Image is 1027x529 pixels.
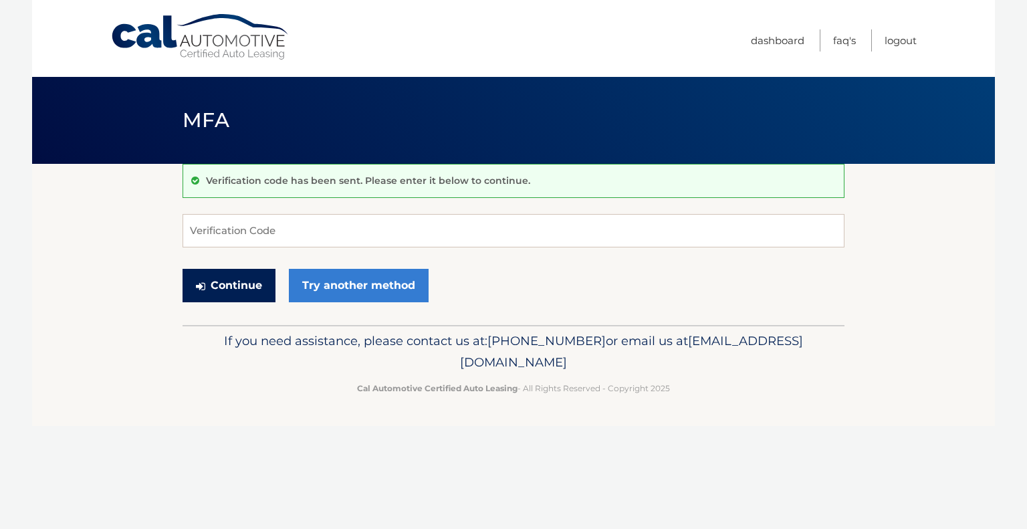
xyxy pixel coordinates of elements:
p: - All Rights Reserved - Copyright 2025 [191,381,836,395]
a: Cal Automotive [110,13,291,61]
p: Verification code has been sent. Please enter it below to continue. [206,175,530,187]
a: FAQ's [833,29,856,51]
input: Verification Code [183,214,844,247]
strong: Cal Automotive Certified Auto Leasing [357,383,518,393]
a: Dashboard [751,29,804,51]
p: If you need assistance, please contact us at: or email us at [191,330,836,373]
button: Continue [183,269,275,302]
a: Try another method [289,269,429,302]
span: [EMAIL_ADDRESS][DOMAIN_NAME] [460,333,803,370]
a: Logout [885,29,917,51]
span: [PHONE_NUMBER] [487,333,606,348]
span: MFA [183,108,229,132]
